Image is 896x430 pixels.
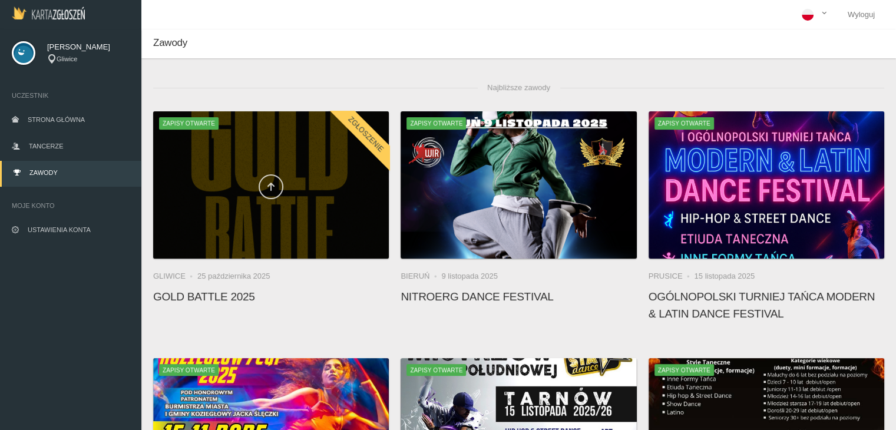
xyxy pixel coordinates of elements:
[329,97,404,172] div: Zgłoszenie
[12,41,35,65] img: svg
[159,364,219,376] span: Zapisy otwarte
[401,111,636,259] img: NitroErg Dance Festival
[649,111,884,259] a: Ogólnopolski Turniej Tańca MODERN & LATIN DANCE FESTIVALZapisy otwarte
[29,143,63,150] span: Tancerze
[649,270,695,282] li: Prusice
[654,364,714,376] span: Zapisy otwarte
[441,270,497,282] li: 9 listopada 2025
[153,111,389,259] a: Gold Battle 2025Zapisy otwarteZgłoszenie
[29,169,58,176] span: Zawody
[28,226,91,233] span: Ustawienia konta
[197,270,270,282] li: 25 października 2025
[401,288,636,305] h4: NitroErg Dance Festival
[406,364,466,376] span: Zapisy otwarte
[654,117,714,129] span: Zapisy otwarte
[649,288,884,322] h4: Ogólnopolski Turniej Tańca MODERN & LATIN DANCE FESTIVAL
[159,117,219,129] span: Zapisy otwarte
[153,288,389,305] h4: Gold Battle 2025
[406,117,466,129] span: Zapisy otwarte
[47,41,130,53] span: [PERSON_NAME]
[401,111,636,259] a: NitroErg Dance FestivalZapisy otwarte
[649,111,884,259] img: Ogólnopolski Turniej Tańca MODERN & LATIN DANCE FESTIVAL
[12,200,130,211] span: Moje konto
[153,37,187,48] span: Zawody
[12,6,85,19] img: Logo
[28,116,85,123] span: Strona główna
[12,90,130,101] span: Uczestnik
[153,270,197,282] li: Gliwice
[478,76,560,100] span: Najbliższe zawody
[694,270,755,282] li: 15 listopada 2025
[401,270,441,282] li: Bieruń
[47,54,130,64] div: Gliwice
